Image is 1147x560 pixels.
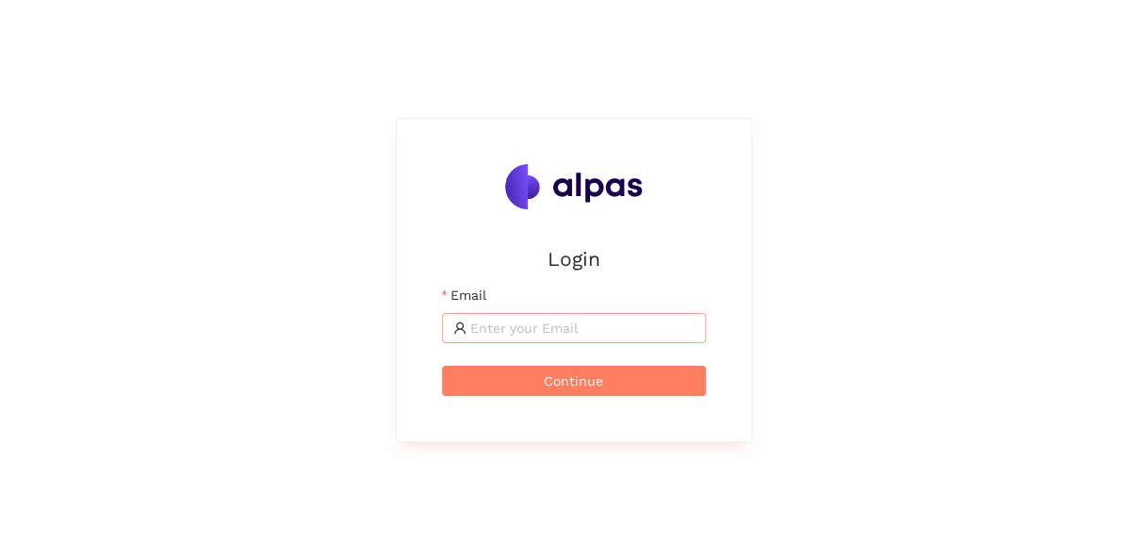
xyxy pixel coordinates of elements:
span: Continue [544,371,603,391]
input: Email [470,318,695,338]
span: user [453,321,467,335]
img: Alpas.ai Logo [505,164,643,209]
h2: Login [442,243,706,274]
button: Continue [442,366,706,396]
label: Email [442,285,486,305]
